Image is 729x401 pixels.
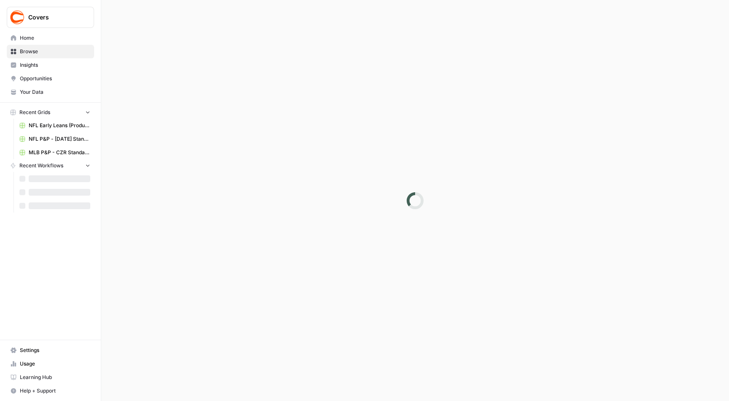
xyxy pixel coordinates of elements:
[20,61,90,69] span: Insights
[7,85,94,99] a: Your Data
[7,384,94,398] button: Help + Support
[10,10,25,25] img: Covers Logo
[29,122,90,129] span: NFL Early Leans (Production) Grid
[20,75,90,82] span: Opportunities
[29,135,90,143] span: NFL P&P - [DATE] Standard (Production) Grid
[7,72,94,85] a: Opportunities
[20,374,90,381] span: Learning Hub
[16,132,94,146] a: NFL P&P - [DATE] Standard (Production) Grid
[7,371,94,384] a: Learning Hub
[16,119,94,132] a: NFL Early Leans (Production) Grid
[19,162,63,169] span: Recent Workflows
[28,13,79,22] span: Covers
[19,109,50,116] span: Recent Grids
[7,31,94,45] a: Home
[7,344,94,357] a: Settings
[7,159,94,172] button: Recent Workflows
[7,58,94,72] a: Insights
[7,45,94,58] a: Browse
[20,48,90,55] span: Browse
[7,357,94,371] a: Usage
[20,387,90,395] span: Help + Support
[16,146,94,159] a: MLB P&P - CZR Standard (Production) Grid
[20,88,90,96] span: Your Data
[20,360,90,368] span: Usage
[7,7,94,28] button: Workspace: Covers
[20,346,90,354] span: Settings
[29,149,90,156] span: MLB P&P - CZR Standard (Production) Grid
[20,34,90,42] span: Home
[7,106,94,119] button: Recent Grids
